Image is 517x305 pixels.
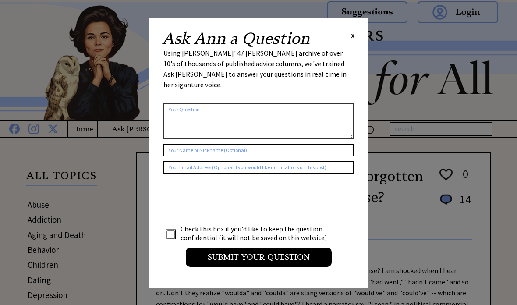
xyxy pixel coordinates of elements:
span: X [351,31,355,40]
iframe: reCAPTCHA [163,182,297,216]
input: Your Email Address (Optional if you would like notifications on this post) [163,161,354,174]
div: Using [PERSON_NAME]' 47 [PERSON_NAME] archive of over 10's of thousands of published advice colum... [163,48,354,99]
input: Your Name or Nickname (Optional) [163,144,354,156]
td: Check this box if you'd like to keep the question confidential (it will not be saved on this webs... [180,224,335,242]
h2: Ask Ann a Question [162,31,310,46]
input: Submit your Question [186,248,332,267]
